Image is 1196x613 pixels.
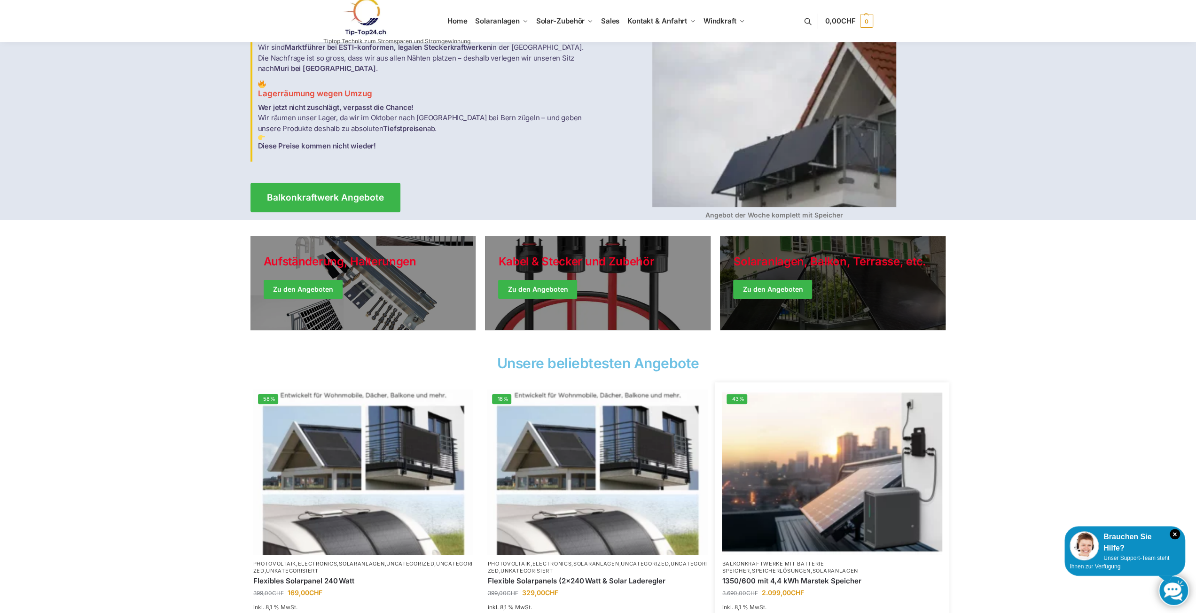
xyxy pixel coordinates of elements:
[545,589,558,597] span: CHF
[825,7,873,35] a: 0,00CHF 0
[485,236,711,330] a: Holiday Style
[258,141,376,150] strong: Diese Preise kommen nicht wieder!
[339,560,384,567] a: Solaranlagen
[309,589,322,597] span: CHF
[722,389,942,555] a: -43%Balkonkraftwerk mit Marstek Speicher
[500,567,553,574] a: Unkategorisiert
[253,560,473,574] a: Uncategorized
[722,560,942,575] p: , ,
[1070,531,1180,554] div: Brauchen Sie Hilfe?
[621,560,669,567] a: Uncategorized
[266,567,319,574] a: Unkategorisiert
[573,560,619,567] a: Solaranlagen
[288,589,322,597] bdi: 169,00
[601,16,620,25] span: Sales
[841,16,856,25] span: CHF
[860,15,873,28] span: 0
[487,389,708,555] img: Home 8
[267,193,384,202] span: Balkonkraftwerk Angebote
[627,16,687,25] span: Kontakt & Anfahrt
[250,356,946,370] h2: Unsere beliebtesten Angebote
[752,567,811,574] a: Speicherlösungen
[722,560,824,574] a: Balkonkraftwerke mit Batterie Speicher
[746,590,758,597] span: CHF
[274,64,376,73] strong: Muri bei [GEOGRAPHIC_DATA]
[761,589,804,597] bdi: 2.099,00
[722,603,942,612] p: inkl. 8,1 % MwSt.
[298,560,337,567] a: Electronics
[258,80,593,100] h3: Lagerräumung wegen Umzug
[383,124,427,133] strong: Tiefstpreisen
[250,183,400,212] a: Balkonkraftwerk Angebote
[253,603,474,612] p: inkl. 8,1 % MwSt.
[487,603,708,612] p: inkl. 8,1 % MwSt.
[253,590,284,597] bdi: 399,00
[475,16,520,25] span: Solaranlagen
[258,103,414,112] strong: Wer jetzt nicht zuschlägt, verpasst die Chance!
[825,16,855,25] span: 0,00
[272,590,284,597] span: CHF
[813,567,858,574] a: Solaranlagen
[1070,555,1169,570] span: Unser Support-Team steht Ihnen zur Verfügung
[532,560,572,567] a: Electronics
[506,590,518,597] span: CHF
[253,560,474,575] p: , , , , ,
[487,590,518,597] bdi: 399,00
[722,590,758,597] bdi: 3.690,00
[705,211,843,219] strong: Angebot der Woche komplett mit Speicher
[487,576,708,586] a: Flexible Solarpanels (2×240 Watt & Solar Laderegler
[487,560,708,575] p: , , , , ,
[285,43,491,52] strong: Marktführer bei ESTI-konformen, legalen Steckerkraftwerken
[522,589,558,597] bdi: 329,00
[323,39,470,44] p: Tiptop Technik zum Stromsparen und Stromgewinnung
[487,389,708,555] a: -18%Flexible Solar Module für Wohnmobile Camping Balkon
[258,42,593,74] p: Wir sind in der [GEOGRAPHIC_DATA]. Die Nachfrage ist so gross, dass wir aus allen Nähten platzen ...
[253,576,474,586] a: Flexibles Solarpanel 240 Watt
[790,589,804,597] span: CHF
[258,134,265,141] img: Home 3
[258,102,593,152] p: Wir räumen unser Lager, da wir im Oktober nach [GEOGRAPHIC_DATA] bei Bern zügeln – und geben unse...
[720,236,946,330] a: Winter Jackets
[487,560,707,574] a: Uncategorized
[536,16,585,25] span: Solar-Zubehör
[1170,529,1180,539] i: Schließen
[386,560,434,567] a: Uncategorized
[253,389,474,555] img: Home 8
[250,236,476,330] a: Holiday Style
[704,16,736,25] span: Windkraft
[1070,531,1099,560] img: Customer service
[722,389,942,555] img: Home 10
[487,560,530,567] a: Photovoltaik
[253,560,296,567] a: Photovoltaik
[652,12,896,207] img: Home 4
[253,389,474,555] a: -58%Flexible Solar Module für Wohnmobile Camping Balkon
[722,576,942,586] a: 1350/600 mit 4,4 kWh Marstek Speicher
[258,80,266,88] img: Home 2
